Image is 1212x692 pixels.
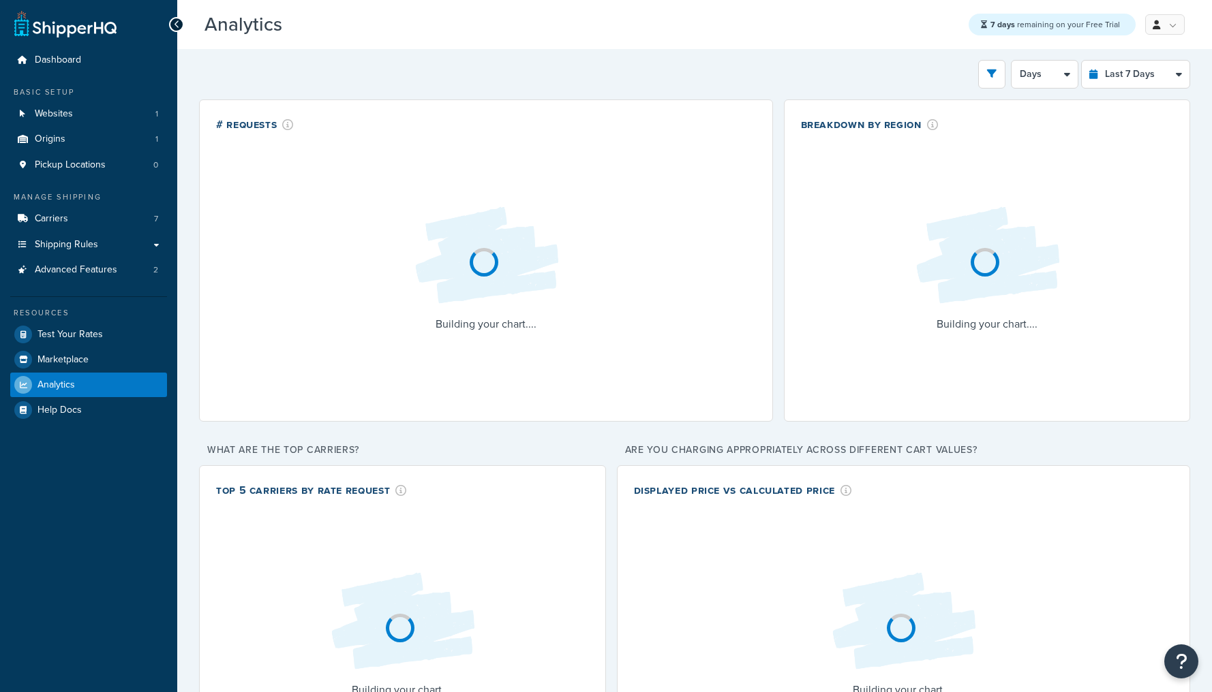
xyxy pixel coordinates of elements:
[10,48,167,73] a: Dashboard
[286,19,332,35] span: Beta
[37,379,75,391] span: Analytics
[821,562,985,680] img: Loading...
[990,18,1120,31] span: remaining on your Free Trial
[37,354,89,366] span: Marketplace
[10,101,167,127] a: Websites1
[37,405,82,416] span: Help Docs
[10,191,167,203] div: Manage Shipping
[617,441,1191,460] p: Are you charging appropriately across different cart values?
[905,315,1069,334] p: Building your chart....
[10,206,167,232] a: Carriers7
[10,127,167,152] li: Origins
[35,159,106,171] span: Pickup Locations
[905,196,1069,315] img: Loading...
[978,60,1005,89] button: open filter drawer
[153,159,158,171] span: 0
[1164,644,1198,678] button: Open Resource Center
[155,133,158,145] span: 1
[10,322,167,347] a: Test Your Rates
[216,116,294,132] div: # Requests
[10,307,167,319] div: Resources
[990,18,1015,31] strong: 7 days
[801,116,939,132] div: Breakdown by Region
[10,153,167,178] li: Pickup Locations
[35,213,68,225] span: Carriers
[155,108,158,120] span: 1
[320,562,484,680] img: Loading...
[10,127,167,152] a: Origins1
[216,482,407,498] div: Top 5 Carriers by Rate Request
[10,101,167,127] li: Websites
[10,153,167,178] a: Pickup Locations0
[404,196,568,315] img: Loading...
[35,54,81,66] span: Dashboard
[35,108,73,120] span: Websites
[10,257,167,283] a: Advanced Features2
[10,373,167,397] a: Analytics
[634,482,852,498] div: Displayed Price vs Calculated Price
[153,264,158,276] span: 2
[35,264,117,276] span: Advanced Features
[154,213,158,225] span: 7
[10,86,167,98] div: Basic Setup
[204,14,955,35] h3: Analytics
[35,133,65,145] span: Origins
[404,315,568,334] p: Building your chart....
[199,441,606,460] p: What are the top carriers?
[10,398,167,422] a: Help Docs
[10,232,167,257] a: Shipping Rules
[10,347,167,372] a: Marketplace
[10,257,167,283] li: Advanced Features
[10,206,167,232] li: Carriers
[35,239,98,251] span: Shipping Rules
[37,329,103,341] span: Test Your Rates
